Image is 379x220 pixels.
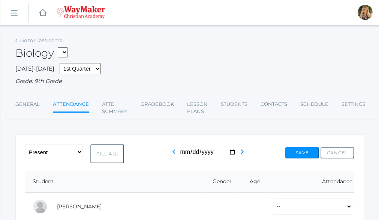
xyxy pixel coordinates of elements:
a: [PERSON_NAME] [57,203,102,210]
span: [DATE]-[DATE] [15,65,54,72]
a: General [15,97,40,112]
button: Save [285,147,319,158]
i: chevron_left [169,147,178,156]
a: Students [221,97,247,112]
a: Gradebook [141,97,174,112]
a: Settings [342,97,366,112]
th: Age [239,171,266,193]
th: Gender [200,171,239,193]
img: waymaker-logo-stack-white-1602f2b1af18da31a5905e9982d058868370996dac5278e84edea6dabf9a3315.png [57,6,105,19]
th: Attendance [265,171,354,193]
a: Lesson Plans [187,97,208,119]
a: Attd Summary [102,97,127,119]
h2: Biology [15,47,68,59]
div: Pierce Brozek [33,199,48,214]
div: Claudia Marosz [358,5,373,20]
i: chevron_right [238,147,247,156]
a: Contacts [261,97,287,112]
div: Grade: 9th Grade [15,77,364,86]
a: chevron_left [169,151,178,158]
button: Fill All [90,144,124,164]
button: Cancel [321,147,354,158]
a: Go to Classrooms [20,37,62,43]
a: Schedule [300,97,328,112]
a: Attendance [53,97,89,113]
th: Student [25,171,200,193]
a: chevron_right [238,151,247,158]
